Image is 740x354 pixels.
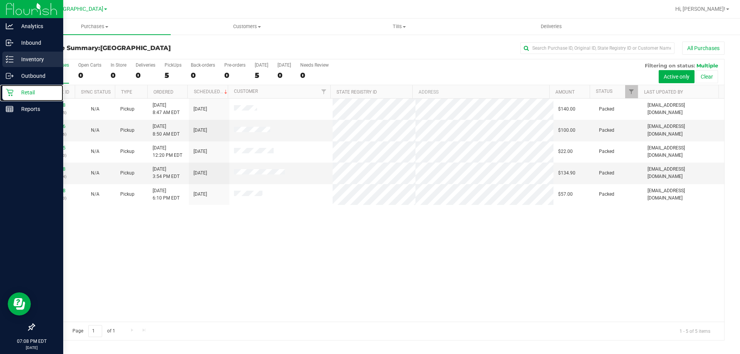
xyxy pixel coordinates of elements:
[277,62,291,68] div: [DATE]
[88,325,102,337] input: 1
[13,71,60,81] p: Outbound
[3,338,60,345] p: 07:08 PM EDT
[153,166,180,180] span: [DATE] 3:54 PM EDT
[120,127,135,134] span: Pickup
[91,149,99,154] span: Not Applicable
[255,71,268,80] div: 5
[13,104,60,114] p: Reports
[644,89,683,95] a: Last Updated By
[50,6,103,12] span: [GEOGRAPHIC_DATA]
[558,106,575,113] span: $140.00
[13,38,60,47] p: Inbound
[224,62,246,68] div: Pre-orders
[277,71,291,80] div: 0
[675,6,725,12] span: Hi, [PERSON_NAME]!
[696,62,718,69] span: Multiple
[673,325,716,337] span: 1 - 5 of 5 items
[558,169,575,177] span: $134.90
[111,62,126,68] div: In Store
[599,191,614,198] span: Packed
[91,169,99,177] button: N/A
[171,18,323,35] a: Customers
[18,23,171,30] span: Purchases
[412,85,549,99] th: Address
[91,170,99,176] span: Not Applicable
[78,71,101,80] div: 0
[193,148,207,155] span: [DATE]
[555,89,575,95] a: Amount
[323,18,475,35] a: Tills
[323,23,475,30] span: Tills
[111,71,126,80] div: 0
[165,71,182,80] div: 5
[91,106,99,112] span: Not Applicable
[234,89,258,94] a: Customer
[81,89,111,95] a: Sync Status
[44,145,66,151] a: 11828325
[13,88,60,97] p: Retail
[91,128,99,133] span: Not Applicable
[647,187,720,202] span: [EMAIL_ADDRESS][DOMAIN_NAME]
[120,169,135,177] span: Pickup
[193,169,207,177] span: [DATE]
[191,62,215,68] div: Back-orders
[171,23,323,30] span: Customers
[318,85,330,98] a: Filter
[558,148,573,155] span: $22.00
[193,106,207,113] span: [DATE]
[193,191,207,198] span: [DATE]
[193,127,207,134] span: [DATE]
[153,123,180,138] span: [DATE] 8:50 AM EDT
[520,42,674,54] input: Search Purchase ID, Original ID, State Registry ID or Customer Name...
[558,191,573,198] span: $57.00
[625,85,638,98] a: Filter
[91,148,99,155] button: N/A
[647,144,720,159] span: [EMAIL_ADDRESS][DOMAIN_NAME]
[153,144,182,159] span: [DATE] 12:20 PM EDT
[44,166,66,172] a: 11830178
[224,71,246,80] div: 0
[91,127,99,134] button: N/A
[596,89,612,94] a: Status
[300,62,329,68] div: Needs Review
[136,71,155,80] div: 0
[44,188,66,193] a: 11831378
[647,166,720,180] span: [EMAIL_ADDRESS][DOMAIN_NAME]
[44,102,66,108] a: 11826228
[659,70,695,83] button: Active only
[91,191,99,197] span: Not Applicable
[34,45,264,52] h3: Purchase Summary:
[6,72,13,80] inline-svg: Outbound
[599,127,614,134] span: Packed
[336,89,377,95] a: State Registry ID
[530,23,572,30] span: Deliveries
[645,62,695,69] span: Filtering on status:
[647,102,720,116] span: [EMAIL_ADDRESS][DOMAIN_NAME]
[255,62,268,68] div: [DATE]
[91,191,99,198] button: N/A
[153,102,180,116] span: [DATE] 8:47 AM EDT
[66,325,121,337] span: Page of 1
[91,106,99,113] button: N/A
[153,187,180,202] span: [DATE] 6:10 PM EDT
[8,292,31,315] iframe: Resource center
[191,71,215,80] div: 0
[599,169,614,177] span: Packed
[18,18,171,35] a: Purchases
[682,42,725,55] button: All Purchases
[165,62,182,68] div: PickUps
[6,22,13,30] inline-svg: Analytics
[558,127,575,134] span: $100.00
[300,71,329,80] div: 0
[6,105,13,113] inline-svg: Reports
[194,89,229,94] a: Scheduled
[696,70,718,83] button: Clear
[100,44,171,52] span: [GEOGRAPHIC_DATA]
[136,62,155,68] div: Deliveries
[3,345,60,351] p: [DATE]
[6,89,13,96] inline-svg: Retail
[153,89,173,95] a: Ordered
[599,106,614,113] span: Packed
[599,148,614,155] span: Packed
[121,89,132,95] a: Type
